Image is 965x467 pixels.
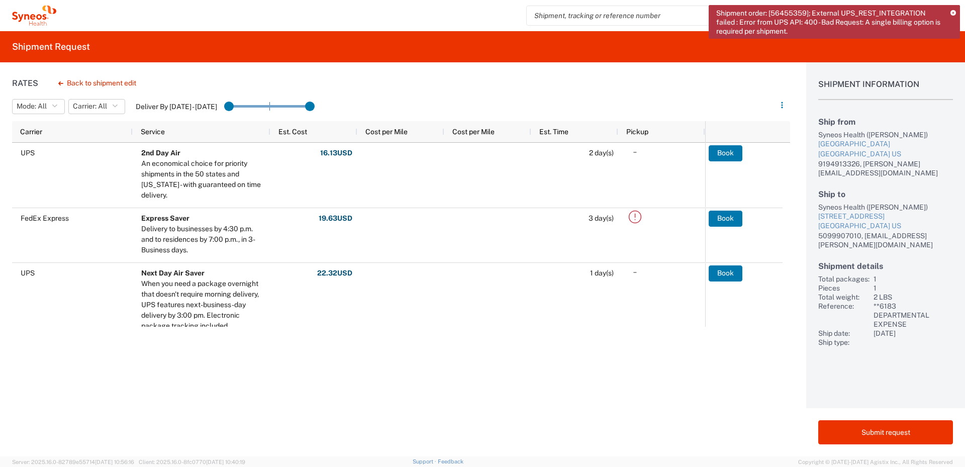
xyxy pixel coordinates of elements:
[527,6,787,25] input: Shipment, tracking or reference number
[874,302,953,329] div: **6183 DEPARTMENTAL EXPENSE
[818,139,953,149] div: [GEOGRAPHIC_DATA]
[539,128,568,136] span: Est. Time
[141,149,180,157] b: 2nd Day Air
[626,128,648,136] span: Pickup
[317,268,352,278] strong: 22.32 USD
[21,214,69,222] span: FedEx Express
[818,274,870,284] div: Total packages:
[709,265,742,282] button: Book
[318,211,353,227] button: 19.63USD
[317,265,353,282] button: 22.32USD
[818,139,953,159] a: [GEOGRAPHIC_DATA][GEOGRAPHIC_DATA] US
[141,214,189,222] b: Express Saver
[278,128,307,136] span: Est. Cost
[413,458,438,464] a: Support
[709,211,742,227] button: Book
[874,284,953,293] div: 1
[818,261,953,271] h2: Shipment details
[818,190,953,199] h2: Ship to
[818,338,870,347] div: Ship type:
[141,278,266,331] div: When you need a package overnight that doesn't require morning delivery, UPS features next-busine...
[818,159,953,177] div: 9194913326, [PERSON_NAME][EMAIL_ADDRESS][DOMAIN_NAME]
[818,420,953,444] button: Submit request
[73,102,107,111] span: Carrier: All
[365,128,408,136] span: Cost per Mile
[590,269,614,277] span: 1 day(s)
[320,145,353,161] button: 16.13USD
[139,459,245,465] span: Client: 2025.16.0-8fc0770
[452,128,495,136] span: Cost per Mile
[68,99,125,114] button: Carrier: All
[12,459,134,465] span: Server: 2025.16.0-82789e55714
[818,302,870,329] div: Reference:
[21,269,35,277] span: UPS
[818,117,953,127] h2: Ship from
[141,269,205,277] b: Next Day Air Saver
[798,457,953,466] span: Copyright © [DATE]-[DATE] Agistix Inc., All Rights Reserved
[716,9,943,36] span: Shipment order: [56455359]; External UPS_REST_INTEGRATION failed : Error from UPS API: 400 - Bad ...
[818,149,953,159] div: [GEOGRAPHIC_DATA] US
[95,459,134,465] span: [DATE] 10:56:16
[818,284,870,293] div: Pieces
[818,293,870,302] div: Total weight:
[206,459,245,465] span: [DATE] 10:40:19
[12,99,65,114] button: Mode: All
[709,145,742,161] button: Book
[438,458,463,464] a: Feedback
[589,214,614,222] span: 3 day(s)
[141,224,266,255] div: Delivery to businesses by 4:30 p.m. and to residences by 7:00 p.m., in 3-Business days.
[50,74,144,92] button: Back to shipment edit
[141,128,165,136] span: Service
[818,221,953,231] div: [GEOGRAPHIC_DATA] US
[818,329,870,338] div: Ship date:
[818,130,953,139] div: Syneos Health ([PERSON_NAME])
[319,214,352,223] strong: 19.63 USD
[136,102,217,111] label: Deliver By [DATE] - [DATE]
[141,158,266,201] div: An economical choice for priority shipments in the 50 states and Puerto Rico - with guaranteed on...
[874,293,953,302] div: 2 LBS
[12,78,38,88] h1: Rates
[818,231,953,249] div: 5099907010, [EMAIL_ADDRESS][PERSON_NAME][DOMAIN_NAME]
[20,128,42,136] span: Carrier
[818,212,953,222] div: [STREET_ADDRESS]
[818,79,953,100] h1: Shipment Information
[17,102,47,111] span: Mode: All
[874,329,953,338] div: [DATE]
[818,203,953,212] div: Syneos Health ([PERSON_NAME])
[874,274,953,284] div: 1
[320,148,352,158] strong: 16.13 USD
[589,149,614,157] span: 2 day(s)
[12,41,90,53] h2: Shipment Request
[21,149,35,157] span: UPS
[818,212,953,231] a: [STREET_ADDRESS][GEOGRAPHIC_DATA] US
